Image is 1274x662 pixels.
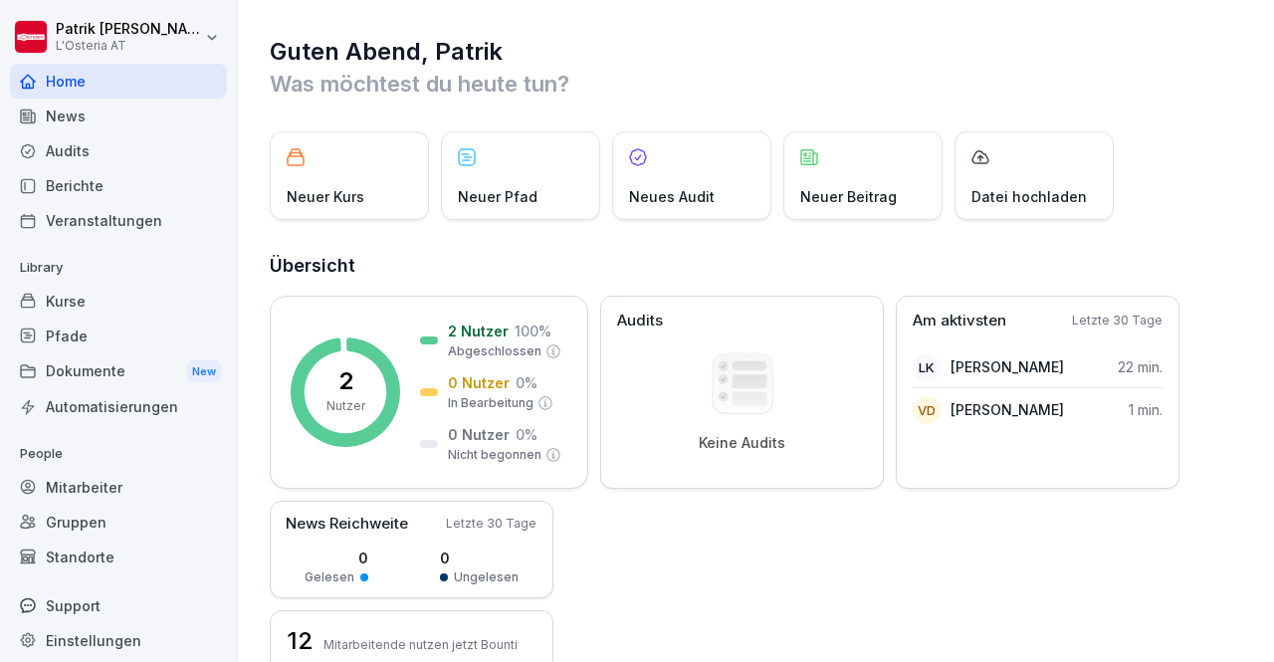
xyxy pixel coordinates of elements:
[629,186,715,207] p: Neues Audit
[10,284,227,319] a: Kurse
[305,548,368,568] p: 0
[699,434,785,452] p: Keine Audits
[10,252,227,284] p: Library
[187,360,221,383] div: New
[1129,399,1163,420] p: 1 min.
[10,505,227,540] a: Gruppen
[440,548,519,568] p: 0
[800,186,897,207] p: Neuer Beitrag
[56,39,201,53] p: L'Osteria AT
[10,623,227,658] a: Einstellungen
[10,470,227,505] a: Mitarbeiter
[448,321,509,341] p: 2 Nutzer
[617,310,663,332] p: Audits
[326,397,365,415] p: Nutzer
[10,319,227,353] a: Pfade
[515,321,551,341] p: 100 %
[1118,356,1163,377] p: 22 min.
[323,637,518,652] p: Mitarbeitende nutzen jetzt Bounti
[270,252,1244,280] h2: Übersicht
[448,342,541,360] p: Abgeschlossen
[10,203,227,238] a: Veranstaltungen
[1072,312,1163,330] p: Letzte 30 Tage
[10,438,227,470] p: People
[286,513,408,536] p: News Reichweite
[10,99,227,133] a: News
[516,424,537,445] p: 0 %
[516,372,537,393] p: 0 %
[287,186,364,207] p: Neuer Kurs
[10,353,227,390] a: DokumenteNew
[287,624,314,658] h3: 12
[448,372,510,393] p: 0 Nutzer
[448,446,541,464] p: Nicht begonnen
[270,36,1244,68] h1: Guten Abend, Patrik
[10,540,227,574] a: Standorte
[10,389,227,424] a: Automatisierungen
[446,515,536,533] p: Letzte 30 Tage
[951,356,1064,377] p: [PERSON_NAME]
[913,353,941,381] div: LK
[913,310,1006,332] p: Am aktivsten
[448,424,510,445] p: 0 Nutzer
[448,394,533,412] p: In Bearbeitung
[10,133,227,168] a: Audits
[56,21,201,38] p: Patrik [PERSON_NAME]
[305,568,354,586] p: Gelesen
[971,186,1087,207] p: Datei hochladen
[454,568,519,586] p: Ungelesen
[458,186,537,207] p: Neuer Pfad
[10,64,227,99] a: Home
[338,369,353,393] p: 2
[10,353,227,390] div: Dokumente
[10,168,227,203] a: Berichte
[951,399,1064,420] p: [PERSON_NAME]
[10,588,227,623] div: Support
[913,396,941,424] div: VD
[270,68,1244,100] p: Was möchtest du heute tun?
